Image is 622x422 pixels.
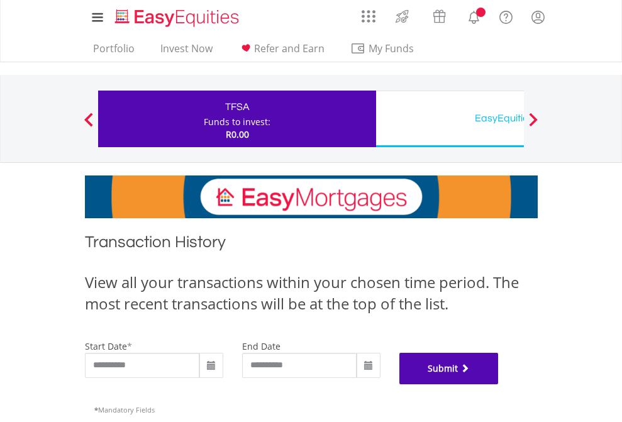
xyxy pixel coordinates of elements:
[110,3,244,28] a: Home page
[113,8,244,28] img: EasyEquities_Logo.png
[233,42,330,62] a: Refer and Earn
[429,6,450,26] img: vouchers-v2.svg
[88,42,140,62] a: Portfolio
[254,42,325,55] span: Refer and Earn
[76,119,101,131] button: Previous
[392,6,413,26] img: thrive-v2.svg
[226,128,249,140] span: R0.00
[155,42,218,62] a: Invest Now
[242,340,280,352] label: end date
[490,3,522,28] a: FAQ's and Support
[350,40,433,57] span: My Funds
[85,272,538,315] div: View all your transactions within your chosen time period. The most recent transactions will be a...
[85,340,127,352] label: start date
[522,3,554,31] a: My Profile
[85,175,538,218] img: EasyMortage Promotion Banner
[421,3,458,26] a: Vouchers
[85,231,538,259] h1: Transaction History
[458,3,490,28] a: Notifications
[399,353,499,384] button: Submit
[353,3,384,23] a: AppsGrid
[521,119,546,131] button: Next
[204,116,270,128] div: Funds to invest:
[94,405,155,414] span: Mandatory Fields
[362,9,375,23] img: grid-menu-icon.svg
[106,98,369,116] div: TFSA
